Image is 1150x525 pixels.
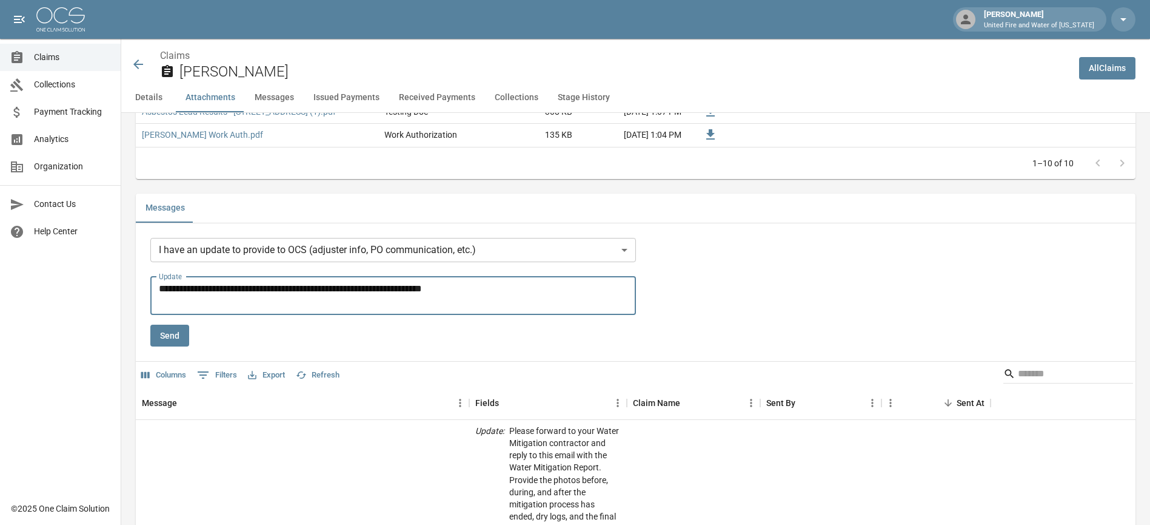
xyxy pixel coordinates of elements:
[742,394,760,412] button: Menu
[863,394,881,412] button: Menu
[34,133,111,146] span: Analytics
[160,49,1069,63] nav: breadcrumb
[881,386,991,420] div: Sent At
[984,21,1094,31] p: United Fire and Water of [US_STATE]
[469,386,627,420] div: Fields
[957,386,985,420] div: Sent At
[485,83,548,112] button: Collections
[136,194,1135,223] div: related-list tabs
[627,386,760,420] div: Claim Name
[179,63,1069,81] h2: [PERSON_NAME]
[177,395,194,412] button: Sort
[34,198,111,211] span: Contact Us
[11,503,110,515] div: © 2025 One Claim Solution
[633,386,680,420] div: Claim Name
[34,51,111,64] span: Claims
[760,386,881,420] div: Sent By
[176,83,245,112] button: Attachments
[7,7,32,32] button: open drawer
[142,129,263,141] a: [PERSON_NAME] Work Auth.pdf
[548,83,620,112] button: Stage History
[121,83,176,112] button: Details
[194,365,240,385] button: Show filters
[979,8,1099,30] div: [PERSON_NAME]
[451,394,469,412] button: Menu
[487,124,578,147] div: 135 KB
[499,395,516,412] button: Sort
[34,78,111,91] span: Collections
[680,395,697,412] button: Sort
[609,394,627,412] button: Menu
[34,106,111,118] span: Payment Tracking
[245,83,304,112] button: Messages
[159,271,182,282] label: Update
[578,124,687,147] div: [DATE] 1:04 PM
[389,83,485,112] button: Received Payments
[150,325,189,347] button: Send
[136,386,469,420] div: Message
[293,366,343,385] button: Refresh
[384,129,457,141] div: Work Authorization
[1032,157,1074,169] p: 1–10 of 10
[245,366,288,385] button: Export
[142,386,177,420] div: Message
[881,394,900,412] button: Menu
[940,395,957,412] button: Sort
[136,194,195,223] button: Messages
[1003,364,1133,386] div: Search
[121,83,1150,112] div: anchor tabs
[34,160,111,173] span: Organization
[1079,57,1135,80] a: AllClaims
[34,225,111,238] span: Help Center
[766,386,795,420] div: Sent By
[36,7,85,32] img: ocs-logo-white-transparent.png
[475,386,499,420] div: Fields
[150,238,636,262] div: I have an update to provide to OCS (adjuster info, PO communication, etc.)
[138,366,189,385] button: Select columns
[304,83,389,112] button: Issued Payments
[795,395,812,412] button: Sort
[160,50,190,61] a: Claims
